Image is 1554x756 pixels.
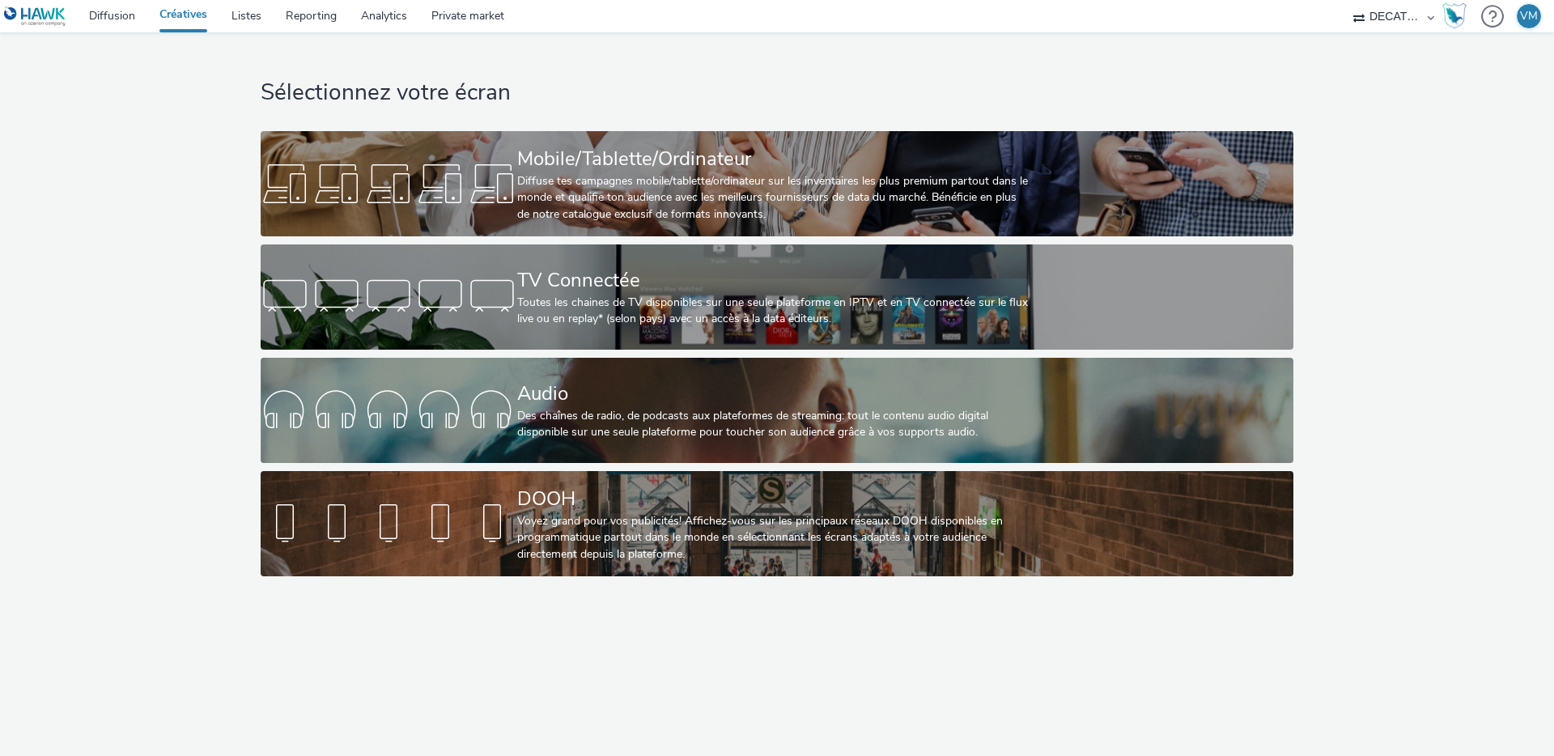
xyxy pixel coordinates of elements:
[261,131,1293,236] a: Mobile/Tablette/OrdinateurDiffuse tes campagnes mobile/tablette/ordinateur sur les inventaires le...
[261,358,1293,463] a: AudioDes chaînes de radio, de podcasts aux plateformes de streaming: tout le contenu audio digita...
[1442,3,1467,29] img: Hawk Academy
[517,485,1030,513] div: DOOH
[517,266,1030,295] div: TV Connectée
[517,408,1030,441] div: Des chaînes de radio, de podcasts aux plateformes de streaming: tout le contenu audio digital dis...
[261,78,1293,108] h1: Sélectionnez votre écran
[517,145,1030,173] div: Mobile/Tablette/Ordinateur
[1520,4,1538,28] div: VM
[517,173,1030,223] div: Diffuse tes campagnes mobile/tablette/ordinateur sur les inventaires les plus premium partout dan...
[261,471,1293,576] a: DOOHVoyez grand pour vos publicités! Affichez-vous sur les principaux réseaux DOOH disponibles en...
[517,380,1030,408] div: Audio
[261,244,1293,350] a: TV ConnectéeToutes les chaines de TV disponibles sur une seule plateforme en IPTV et en TV connec...
[517,513,1030,563] div: Voyez grand pour vos publicités! Affichez-vous sur les principaux réseaux DOOH disponibles en pro...
[517,295,1030,328] div: Toutes les chaines de TV disponibles sur une seule plateforme en IPTV et en TV connectée sur le f...
[1442,3,1473,29] a: Hawk Academy
[4,6,66,27] img: undefined Logo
